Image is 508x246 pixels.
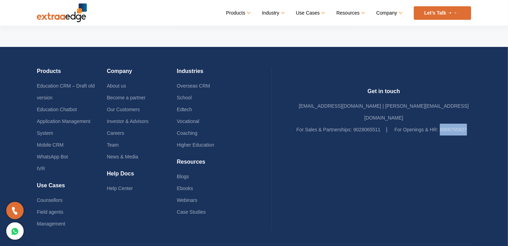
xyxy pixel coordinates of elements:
a: Use Cases [296,8,324,18]
a: Vocational [177,118,199,124]
a: Education CRM – Draft old version [37,83,95,100]
a: About us [107,83,126,89]
label: For Openings & HR: [394,124,438,136]
a: Overseas CRM [177,83,210,89]
a: Edtech [177,107,192,112]
h4: Get in touch [296,88,471,100]
a: Blogs [177,174,189,179]
a: Application Management System [37,118,90,136]
label: For Sales & Partnerships: [296,124,352,136]
h4: Company [107,68,177,80]
h4: Use Cases [37,182,107,194]
a: Field agents [37,209,63,215]
h4: Industries [177,68,247,80]
a: Ebooks [177,186,193,191]
a: [EMAIL_ADDRESS][DOMAIN_NAME] | [PERSON_NAME][EMAIL_ADDRESS][DOMAIN_NAME] [299,103,469,121]
a: Mobile CRM [37,142,64,148]
a: IVR [37,166,45,171]
a: Industry [262,8,284,18]
a: Higher Education [177,142,214,148]
a: Our Customers [107,107,140,112]
h4: Help Docs [107,170,177,182]
a: News & Media [107,154,138,159]
a: Company [376,8,402,18]
a: Team [107,142,118,148]
a: Management [37,221,65,227]
a: Coaching [177,130,197,136]
a: Careers [107,130,124,136]
h4: Products [37,68,107,80]
a: Counsellors [37,197,63,203]
a: Investor & Advisors [107,118,148,124]
h4: Resources [177,158,247,171]
a: School [177,95,192,100]
a: 9028065511 [353,127,380,132]
a: Products [226,8,250,18]
a: Become a partner [107,95,145,100]
a: Resources [336,8,364,18]
a: 8956755927 [440,127,467,132]
a: Education Chatbot [37,107,77,112]
a: Case Studies [177,209,206,215]
a: Help Center [107,186,133,191]
a: Let’s Talk [414,6,471,20]
a: WhatsApp Bot [37,154,68,159]
a: Webinars [177,197,197,203]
